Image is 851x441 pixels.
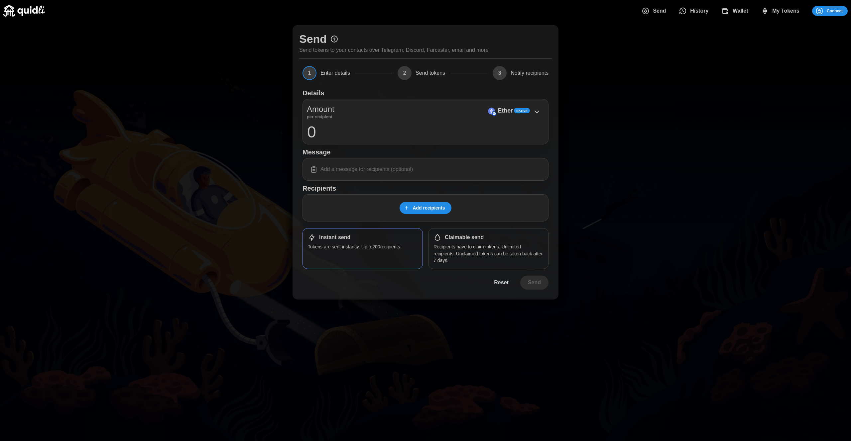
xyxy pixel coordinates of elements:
span: 3 [493,66,507,80]
img: Quidli [3,5,45,17]
span: Enter details [320,70,350,76]
button: Add recipients [400,202,451,214]
p: Amount [307,103,334,115]
p: Send tokens to your contacts over Telegram, Discord, Farcaster, email and more [299,46,489,54]
span: Reset [494,276,509,289]
button: 2Send tokens [398,66,445,80]
span: Send [653,4,666,18]
span: Send [528,276,541,289]
button: Send [520,276,548,290]
h1: Message [303,148,548,156]
span: Native [516,109,528,113]
button: Wallet [716,4,756,18]
h1: Send [299,32,327,46]
p: Ether [498,106,513,116]
button: History [674,4,716,18]
input: Add a message for recipients (optional) [307,162,544,176]
span: Add recipients [413,202,445,214]
span: Notify recipients [511,70,548,76]
span: 2 [398,66,412,80]
span: History [690,4,708,18]
span: My Tokens [772,4,799,18]
h1: Instant send [319,234,350,241]
button: Send [637,4,674,18]
input: 0 [307,124,544,140]
button: Connect [812,6,848,16]
p: Recipients have to claim tokens. Unlimited recipients. Unclaimed tokens can be taken back after 7... [433,243,543,264]
button: 3Notify recipients [493,66,548,80]
p: per recipient [307,115,334,119]
button: 1Enter details [303,66,350,80]
h1: Claimable send [445,234,484,241]
span: 1 [303,66,316,80]
span: Send tokens [416,70,445,76]
span: Wallet [733,4,748,18]
h1: Details [303,89,324,97]
button: Reset [486,276,516,290]
button: My Tokens [756,4,807,18]
p: Tokens are sent instantly. Up to 200 recipients. [308,243,418,250]
h1: Recipients [303,184,548,193]
span: Connect [827,6,843,16]
img: Ether (on Base) [488,108,495,115]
